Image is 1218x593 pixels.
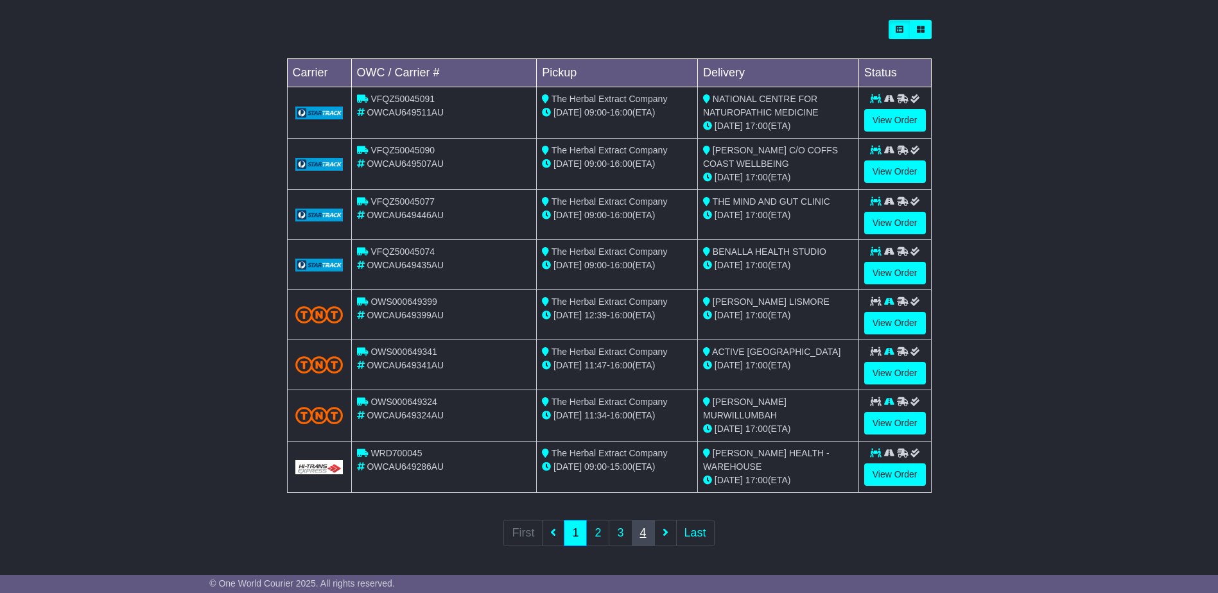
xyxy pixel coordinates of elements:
a: Last [676,520,715,546]
a: View Order [864,109,926,132]
a: 3 [609,520,632,546]
span: 17:00 [745,210,768,220]
span: 16:00 [610,260,632,270]
span: © One World Courier 2025. All rights reserved. [209,578,395,589]
td: OWC / Carrier # [351,59,537,87]
span: OWCAU649435AU [367,260,444,270]
div: - (ETA) [542,209,692,222]
span: 09:00 [584,210,607,220]
span: 16:00 [610,310,632,320]
div: (ETA) [703,119,853,133]
span: [DATE] [553,310,582,320]
a: View Order [864,312,926,334]
span: VFQZ50045074 [370,246,435,257]
a: 1 [564,520,587,546]
span: 17:00 [745,424,768,434]
span: 09:00 [584,159,607,169]
span: OWCAU649399AU [367,310,444,320]
span: 12:39 [584,310,607,320]
span: NATIONAL CENTRE FOR NATUROPATHIC MEDICINE [703,94,819,117]
span: The Herbal Extract Company [552,94,668,104]
a: View Order [864,412,926,434]
span: [DATE] [715,121,743,131]
span: The Herbal Extract Company [552,145,668,155]
div: (ETA) [703,171,853,184]
a: 4 [632,520,655,546]
span: 17:00 [745,260,768,270]
a: View Order [864,262,926,284]
span: 11:34 [584,410,607,420]
span: VFQZ50045077 [370,196,435,207]
div: - (ETA) [542,460,692,474]
a: 2 [586,520,609,546]
span: 09:00 [584,461,607,472]
span: [DATE] [553,410,582,420]
span: [DATE] [715,210,743,220]
span: [DATE] [715,424,743,434]
span: 09:00 [584,260,607,270]
span: [DATE] [715,172,743,182]
span: OWCAU649341AU [367,360,444,370]
img: GetCarrierServiceLogo [295,158,344,171]
a: View Order [864,463,926,486]
img: GetCarrierServiceLogo [295,259,344,271]
span: ACTIVE [GEOGRAPHIC_DATA] [712,347,840,357]
a: View Order [864,362,926,384]
div: - (ETA) [542,409,692,422]
span: [DATE] [715,310,743,320]
div: - (ETA) [542,359,692,372]
span: VFQZ50045091 [370,94,435,104]
span: 16:00 [610,210,632,220]
span: 17:00 [745,360,768,370]
span: [DATE] [715,475,743,485]
div: - (ETA) [542,106,692,119]
span: [DATE] [553,360,582,370]
span: 17:00 [745,310,768,320]
span: BENALLA HEALTH STUDIO [713,246,826,257]
span: [PERSON_NAME] LISMORE [713,296,830,307]
span: The Herbal Extract Company [552,397,668,407]
span: OWCAU649446AU [367,210,444,220]
span: WRD700045 [370,448,422,458]
div: (ETA) [703,359,853,372]
a: View Order [864,212,926,234]
span: [DATE] [715,360,743,370]
span: 16:00 [610,107,632,117]
span: OWCAU649324AU [367,410,444,420]
span: [DATE] [553,210,582,220]
td: Pickup [537,59,698,87]
span: The Herbal Extract Company [552,347,668,357]
span: [DATE] [553,260,582,270]
img: GetCarrierServiceLogo [295,107,344,119]
img: GetCarrierServiceLogo [295,460,344,474]
span: OWS000649399 [370,296,437,307]
span: 17:00 [745,475,768,485]
span: 17:00 [745,121,768,131]
img: TNT_Domestic.png [295,306,344,323]
span: [PERSON_NAME] C/O COFFS COAST WELLBEING [703,145,838,169]
span: THE MIND AND GUT CLINIC [713,196,830,207]
span: 11:47 [584,360,607,370]
span: 09:00 [584,107,607,117]
div: (ETA) [703,309,853,322]
span: 16:00 [610,159,632,169]
span: OWS000649341 [370,347,437,357]
span: OWCAU649286AU [367,461,444,472]
div: (ETA) [703,422,853,436]
span: The Herbal Extract Company [552,296,668,307]
td: Carrier [287,59,351,87]
span: The Herbal Extract Company [552,448,668,458]
span: [PERSON_NAME] HEALTH - WAREHOUSE [703,448,830,472]
span: [DATE] [553,107,582,117]
span: 16:00 [610,410,632,420]
span: OWS000649324 [370,397,437,407]
span: 15:00 [610,461,632,472]
img: TNT_Domestic.png [295,356,344,374]
span: [DATE] [553,159,582,169]
div: (ETA) [703,209,853,222]
div: (ETA) [703,474,853,487]
div: (ETA) [703,259,853,272]
div: - (ETA) [542,309,692,322]
div: - (ETA) [542,157,692,171]
span: [DATE] [715,260,743,270]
